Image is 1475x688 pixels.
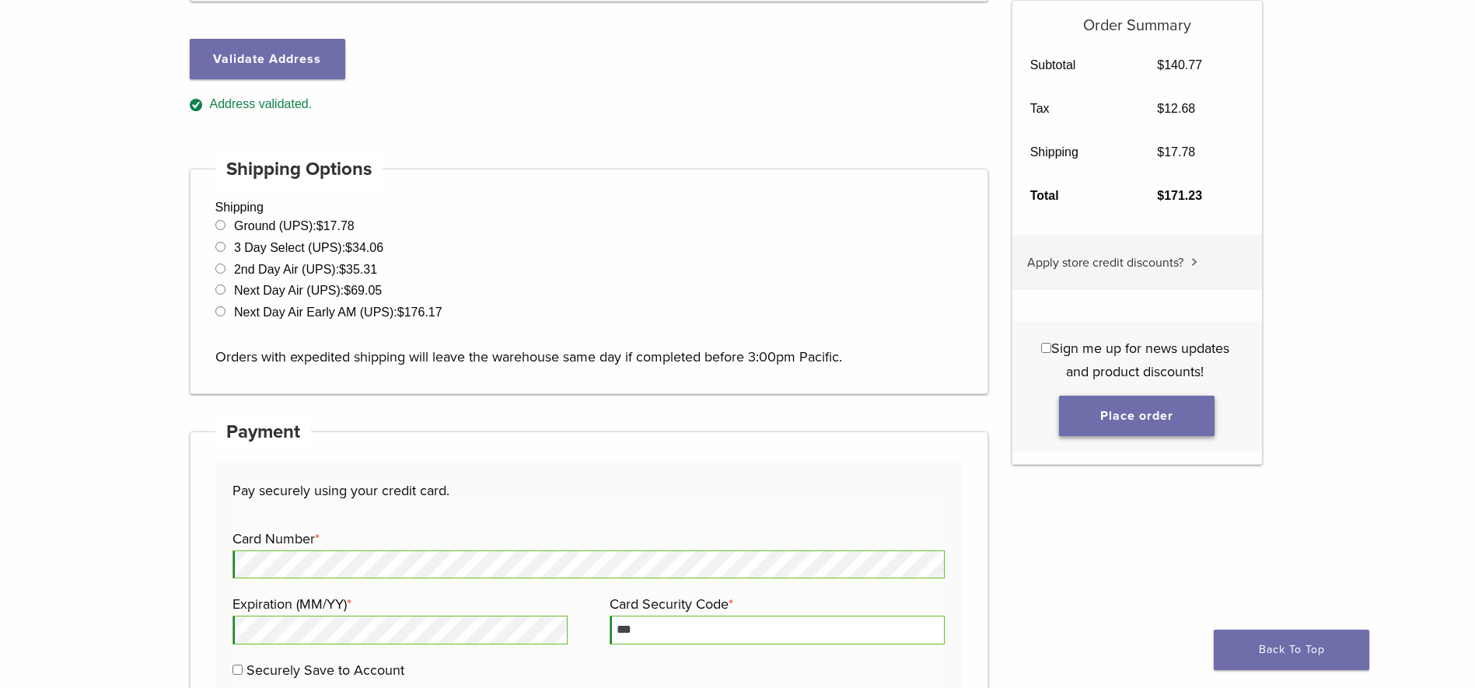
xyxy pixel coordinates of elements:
[339,263,377,276] bdi: 35.31
[1157,189,1202,202] bdi: 171.23
[1012,174,1140,218] th: Total
[234,263,377,276] label: 2nd Day Air (UPS):
[1012,1,1262,35] h5: Order Summary
[1191,258,1197,266] img: caret.svg
[190,39,345,79] button: Validate Address
[1027,255,1183,271] span: Apply store credit discounts?
[234,219,355,232] label: Ground (UPS):
[215,414,312,451] h4: Payment
[232,479,945,502] p: Pay securely using your credit card.
[316,219,355,232] bdi: 17.78
[1157,102,1195,115] bdi: 12.68
[1157,145,1195,159] bdi: 17.78
[345,241,352,254] span: $
[190,169,989,394] div: Shipping
[316,219,323,232] span: $
[344,284,351,297] span: $
[339,263,346,276] span: $
[344,284,382,297] bdi: 69.05
[345,241,383,254] bdi: 34.06
[397,306,442,319] bdi: 176.17
[1157,58,1202,72] bdi: 140.77
[610,592,941,616] label: Card Security Code
[1041,343,1051,353] input: Sign me up for news updates and product discounts!
[1157,189,1164,202] span: $
[1012,44,1140,87] th: Subtotal
[1051,340,1229,380] span: Sign me up for news updates and product discounts!
[232,592,564,616] label: Expiration (MM/YY)
[1059,396,1215,436] button: Place order
[1157,102,1164,115] span: $
[215,322,963,368] p: Orders with expedited shipping will leave the warehouse same day if completed before 3:00pm Pacific.
[246,662,404,679] label: Securely Save to Account
[1214,630,1369,670] a: Back To Top
[1012,131,1140,174] th: Shipping
[215,151,383,188] h4: Shipping Options
[232,527,941,550] label: Card Number
[234,284,382,297] label: Next Day Air (UPS):
[1012,87,1140,131] th: Tax
[234,306,442,319] label: Next Day Air Early AM (UPS):
[397,306,404,319] span: $
[1157,145,1164,159] span: $
[190,95,989,114] div: Address validated.
[234,241,383,254] label: 3 Day Select (UPS):
[1157,58,1164,72] span: $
